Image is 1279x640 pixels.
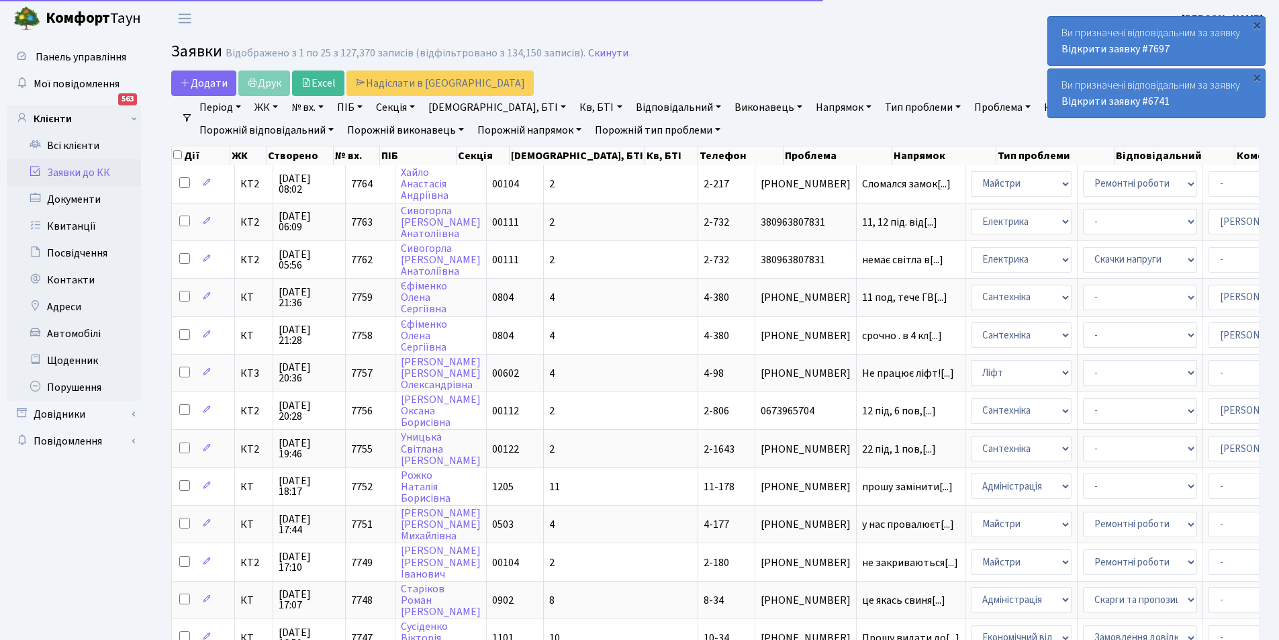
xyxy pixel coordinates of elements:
span: [PHONE_NUMBER] [761,368,851,379]
span: 4-380 [704,328,729,343]
span: 4-98 [704,366,724,381]
th: Проблема [784,146,892,165]
span: [PHONE_NUMBER] [761,519,851,530]
span: 2-732 [704,215,729,230]
span: 00122 [492,442,519,457]
span: 00112 [492,404,519,418]
span: 4 [549,328,555,343]
span: 7751 [351,517,373,532]
span: 2 [549,442,555,457]
span: КТ [240,330,267,341]
span: [DATE] 05:56 [279,249,340,271]
a: Мої повідомлення563 [7,71,141,97]
span: Не працює ліфт![...] [862,366,954,381]
span: 00104 [492,177,519,191]
a: [DEMOGRAPHIC_DATA], БТІ [423,96,571,119]
th: Напрямок [892,146,996,165]
th: Відповідальний [1115,146,1235,165]
span: [DATE] 19:46 [279,438,340,459]
span: [DATE] 17:10 [279,551,340,573]
span: КТ2 [240,406,267,416]
span: 7757 [351,366,373,381]
th: Секція [457,146,510,165]
div: Ви призначені відповідальним за заявку [1048,69,1265,118]
span: 11 [549,479,560,494]
span: 0804 [492,290,514,305]
span: 11 под, тече ГВ[...] [862,290,947,305]
a: Автомобілі [7,320,141,347]
a: Відповідальний [630,96,726,119]
span: [PHONE_NUMBER] [761,444,851,455]
a: Панель управління [7,44,141,71]
a: Адреси [7,293,141,320]
a: Порожній напрямок [472,119,587,142]
div: Відображено з 1 по 25 з 127,370 записів (відфільтровано з 134,150 записів). [226,47,585,60]
span: 7756 [351,404,373,418]
a: Секція [371,96,420,119]
th: [DEMOGRAPHIC_DATA], БТІ [510,146,645,165]
a: Коментар [1039,96,1106,119]
span: 4 [549,366,555,381]
a: УницькаСвітлана[PERSON_NAME] [401,430,481,468]
span: 00602 [492,366,519,381]
img: logo.png [13,5,40,32]
span: КТ [240,595,267,606]
span: КТ3 [240,368,267,379]
th: Тип проблеми [996,146,1115,165]
span: Додати [180,76,228,91]
span: КТ2 [240,255,267,265]
a: Виконавець [729,96,808,119]
span: [DATE] 20:28 [279,400,340,422]
th: Дії [172,146,230,165]
a: Клієнти [7,105,141,132]
a: [PERSON_NAME] [1182,11,1263,27]
a: Повідомлення [7,428,141,455]
span: КТ2 [240,217,267,228]
span: у нас провалюєт[...] [862,517,954,532]
span: 8 [549,593,555,608]
span: 2-1643 [704,442,735,457]
span: 2 [549,215,555,230]
span: [PHONE_NUMBER] [761,595,851,606]
span: 2 [549,253,555,267]
a: Посвідчення [7,240,141,267]
a: ЖК [249,96,283,119]
span: не закриваються[...] [862,555,958,570]
span: КТ2 [240,557,267,568]
span: 2 [549,177,555,191]
a: ХайлоАнастасіяАндріївна [401,165,448,203]
a: Напрямок [810,96,877,119]
span: 22 під, 1 пов,[...] [862,442,936,457]
div: × [1250,18,1264,32]
a: Щоденник [7,347,141,374]
span: [DATE] 21:36 [279,287,340,308]
span: [DATE] 20:36 [279,362,340,383]
a: СтаріковРоман[PERSON_NAME] [401,582,481,619]
span: КТ2 [240,444,267,455]
span: [PHONE_NUMBER] [761,557,851,568]
span: 2-806 [704,404,729,418]
span: [PHONE_NUMBER] [761,482,851,492]
span: [DATE] 21:28 [279,324,340,346]
span: [DATE] 17:44 [279,514,340,535]
a: Кв, БТІ [574,96,627,119]
span: 7752 [351,479,373,494]
span: 380963807831 [761,217,851,228]
span: 4-177 [704,517,729,532]
span: [PHONE_NUMBER] [761,292,851,303]
span: це якась свиня[...] [862,593,945,608]
a: [PERSON_NAME][PERSON_NAME]Іванович [401,544,481,582]
a: Excel [292,71,344,96]
span: 2 [549,404,555,418]
div: Ви призначені відповідальним за заявку [1048,17,1265,65]
span: Панель управління [36,50,126,64]
a: ПІБ [332,96,368,119]
th: Створено [267,146,334,165]
a: Порожній тип проблеми [589,119,726,142]
span: [PHONE_NUMBER] [761,330,851,341]
a: Додати [171,71,236,96]
b: Комфорт [46,7,110,29]
span: 7763 [351,215,373,230]
span: 2-217 [704,177,729,191]
a: [PERSON_NAME][PERSON_NAME]Олександрівна [401,355,481,392]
